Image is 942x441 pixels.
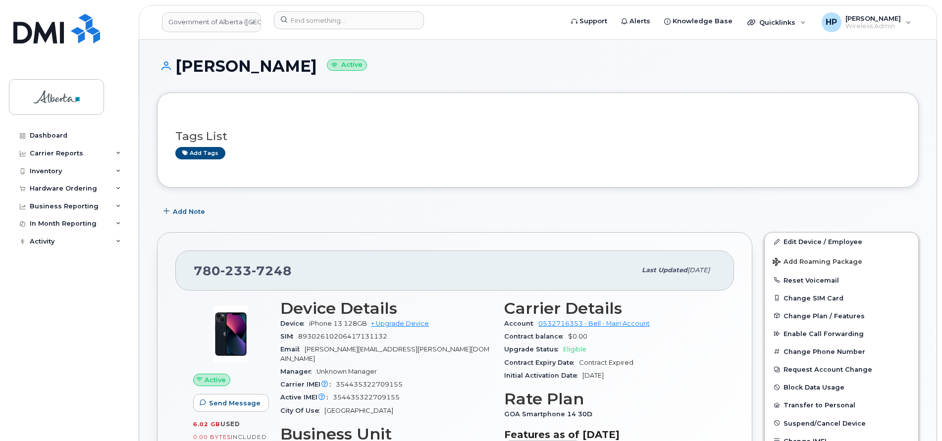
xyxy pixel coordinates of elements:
span: Add Note [173,207,205,216]
button: Transfer to Personal [765,396,918,414]
span: Device [280,320,309,327]
span: Upgrade Status [504,345,563,353]
a: Add tags [175,147,225,159]
a: + Upgrade Device [371,320,429,327]
h3: Rate Plan [504,390,716,408]
span: 354435322709155 [336,381,403,388]
span: Change Plan / Features [784,312,865,319]
span: Unknown Manager [316,368,377,375]
span: Email [280,345,305,353]
span: City Of Use [280,407,324,414]
small: Active [327,59,367,71]
span: 780 [194,263,292,278]
button: Enable Call Forwarding [765,325,918,343]
span: 7248 [252,263,292,278]
button: Change SIM Card [765,289,918,307]
button: Change Plan / Features [765,307,918,325]
span: Contract Expiry Date [504,359,579,366]
span: [DATE] [687,266,710,274]
span: [DATE] [582,372,604,379]
span: SIM [280,333,298,340]
span: Manager [280,368,316,375]
span: [GEOGRAPHIC_DATA] [324,407,393,414]
span: $0.00 [568,333,587,340]
span: GOA Smartphone 14 30D [504,410,597,418]
span: used [220,420,240,428]
span: 89302610206417131132 [298,333,387,340]
h3: Features as of [DATE] [504,429,716,441]
button: Suspend/Cancel Device [765,414,918,432]
span: 0.00 Bytes [193,434,231,441]
h1: [PERSON_NAME] [157,57,919,75]
button: Block Data Usage [765,378,918,396]
span: Suspend/Cancel Device [784,419,866,427]
span: Send Message [209,398,261,408]
span: Carrier IMEI [280,381,336,388]
span: [PERSON_NAME][EMAIL_ADDRESS][PERSON_NAME][DOMAIN_NAME] [280,345,489,362]
img: image20231002-3703462-1ig824h.jpeg [201,304,261,364]
button: Reset Voicemail [765,271,918,289]
button: Request Account Change [765,360,918,378]
span: iPhone 13 128GB [309,320,367,327]
span: Contract balance [504,333,568,340]
button: Add Note [157,202,213,220]
h3: Tags List [175,130,900,143]
span: Active IMEI [280,393,333,401]
span: 354435322709155 [333,393,400,401]
button: Send Message [193,394,269,412]
span: 6.02 GB [193,421,220,428]
h3: Device Details [280,299,492,317]
span: Account [504,320,538,327]
span: Add Roaming Package [773,258,862,267]
a: 0532716353 - Bell - Main Account [538,320,650,327]
span: Last updated [642,266,687,274]
span: Eligible [563,345,586,353]
span: Active [205,375,226,385]
span: Contract Expired [579,359,633,366]
h3: Carrier Details [504,299,716,317]
button: Change Phone Number [765,343,918,360]
span: Enable Call Forwarding [784,330,864,338]
button: Add Roaming Package [765,251,918,271]
a: Edit Device / Employee [765,233,918,250]
span: 233 [220,263,252,278]
span: Initial Activation Date [504,372,582,379]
